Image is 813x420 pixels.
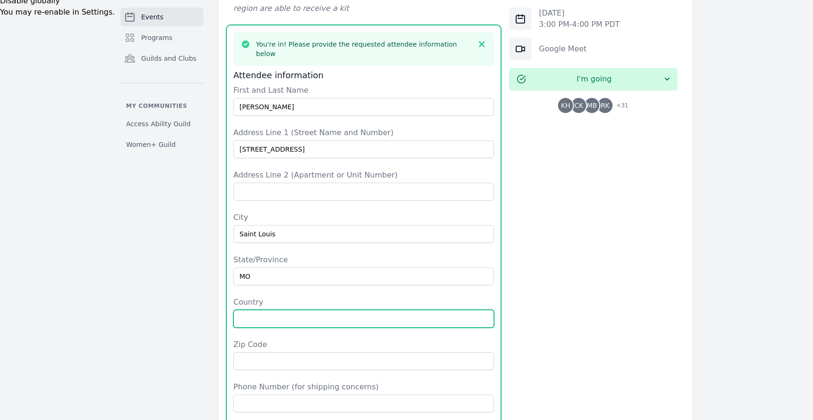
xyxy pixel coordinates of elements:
[233,297,494,308] label: Country
[126,119,191,129] span: Access Ability Guild
[233,381,494,393] label: Phone Number (for shipping concerns)
[120,49,203,68] a: Guilds and Clubs
[233,254,494,266] label: State/Province
[526,73,662,85] span: I'm going
[141,33,172,42] span: Programs
[539,19,620,30] p: 3:00 PM - 4:00 PM PDT
[126,140,175,149] span: Women+ Guild
[587,102,597,109] span: MB
[601,102,610,109] span: RK
[509,68,677,90] button: I'm going
[539,44,587,53] a: Google Meet
[233,127,494,138] label: Address Line 1 (Street Name and Number)
[233,70,494,81] h3: Attendee information
[120,115,203,132] a: Access Ability Guild
[120,28,203,47] a: Programs
[561,102,570,109] span: KH
[611,100,628,113] span: + 31
[233,212,494,223] label: City
[120,8,203,153] nav: Sidebar
[120,8,203,26] a: Events
[256,40,471,58] h3: You're in! Please provide the requested attendee information below
[120,136,203,153] a: Women+ Guild
[233,339,494,350] label: Zip Code
[141,54,197,63] span: Guilds and Clubs
[539,8,620,19] p: [DATE]
[233,170,494,181] label: Address Line 2 (Apartment or Unit Number)
[120,102,203,110] p: My communities
[574,102,583,109] span: CK
[141,12,163,22] span: Events
[233,85,494,96] label: First and Last Name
